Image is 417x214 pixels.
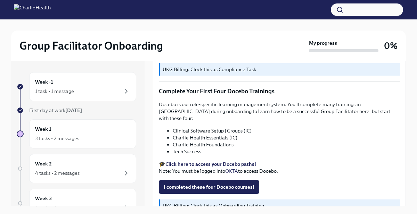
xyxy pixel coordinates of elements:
strong: [DATE] [65,107,82,113]
p: Docebo is our role-specific learning management system. You'll complete many trainings in [GEOGRA... [159,101,400,122]
a: Week 24 tasks • 2 messages [17,154,136,183]
li: Charlie Health Foundations [173,141,400,148]
h6: Week -1 [35,78,53,86]
h6: Week 1 [35,125,51,133]
li: Tech Success [173,148,400,155]
div: 4 tasks • 2 messages [35,170,80,177]
p: UKG Billing: Clock this as Compliance Task [163,66,397,73]
p: UKG Billing: Clock this as Onboarding Training [163,202,397,209]
h2: Group Facilitator Onboarding [19,39,163,53]
p: Complete Your First Four Docebo Trainings [159,87,400,95]
a: First day at work[DATE] [17,107,136,114]
button: I completed these four Docebo courses! [159,180,259,194]
div: 4 tasks • 1 message [35,204,77,211]
a: Week -11 task • 1 message [17,72,136,101]
h6: Week 2 [35,160,52,168]
div: 1 task • 1 message [35,88,74,95]
li: Charlie Health Essentials (IC) [173,134,400,141]
li: Clinical Software Setup | Groups (IC) [173,127,400,134]
span: First day at work [29,107,82,113]
div: 3 tasks • 2 messages [35,135,79,142]
img: CharlieHealth [14,4,51,15]
h6: Week 3 [35,195,52,202]
a: OKTA [225,168,238,174]
span: I completed these four Docebo courses! [164,183,254,190]
a: Click here to access your Docebo paths! [165,161,256,167]
p: 🎓 Note: You must be logged into to access Docebo. [159,161,400,174]
a: Week 13 tasks • 2 messages [17,119,136,148]
h3: 0% [384,40,398,52]
strong: My progress [309,40,337,46]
